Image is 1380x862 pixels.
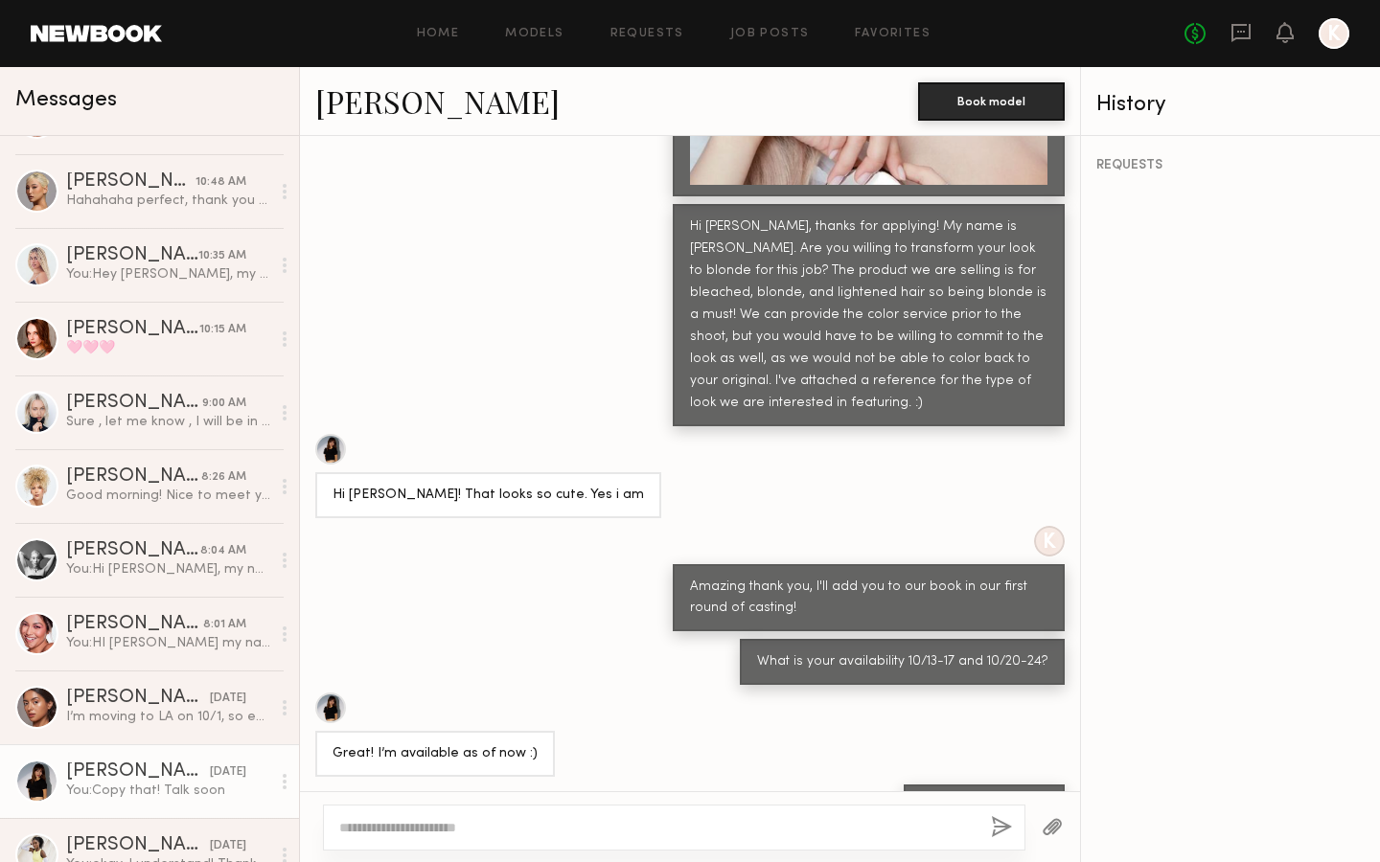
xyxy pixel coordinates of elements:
a: Requests [610,28,684,40]
div: 9:00 AM [202,395,246,413]
div: [PERSON_NAME] [66,467,201,487]
div: [PERSON_NAME] [66,320,199,339]
div: [PERSON_NAME] [66,172,195,192]
a: Home [417,28,460,40]
div: 8:01 AM [203,616,246,634]
div: You: Hi [PERSON_NAME], my name is [PERSON_NAME] and I'm casting a commercial for K18 next month. ... [66,560,270,578]
div: [DATE] [210,763,246,782]
div: Hi [PERSON_NAME]! That looks so cute. Yes i am [333,485,644,507]
a: Favorites [855,28,931,40]
div: Sure , let me know , I will be in [GEOGRAPHIC_DATA] on all those days. Regards , [PERSON_NAME] [66,413,270,431]
a: Book model [918,92,1065,108]
div: Hi [PERSON_NAME], thanks for applying! My name is [PERSON_NAME]. Are you willing to transform you... [690,216,1047,415]
a: Models [505,28,563,40]
div: [PERSON_NAME] [66,541,200,560]
div: 10:35 AM [198,247,246,265]
div: [PERSON_NAME] [66,394,202,413]
div: History [1096,94,1365,116]
div: 10:15 AM [199,321,246,339]
div: [PERSON_NAME] [66,246,198,265]
div: You: Copy that! Talk soon [66,782,270,800]
div: Great! I’m available as of now :) [333,743,538,765]
div: [PERSON_NAME] [66,836,210,855]
div: 🩷🩷🩷 [66,339,270,357]
div: Good morning! Nice to meet you. That sounds great! The only day I’m not available is 10/17, I hav... [66,487,270,505]
div: 10:48 AM [195,173,246,192]
div: REQUESTS [1096,159,1365,172]
div: [PERSON_NAME] [66,689,210,708]
div: You: HI [PERSON_NAME] my name is [PERSON_NAME]. What is your current hair color? [66,634,270,652]
div: Hahahaha perfect, thank you for thinking of me!! [66,192,270,210]
div: What is your availability 10/13-17 and 10/20-24? [757,651,1047,673]
a: [PERSON_NAME] [315,80,560,122]
a: K [1319,18,1349,49]
div: You: Hey [PERSON_NAME], my name is [PERSON_NAME] and I'm casting 3x photo+video shoots for K18 Ha... [66,265,270,284]
button: Book model [918,82,1065,121]
span: Messages [15,89,117,111]
div: [DATE] [210,837,246,855]
div: Amazing thank you, I'll add you to our book in our first round of casting! [690,577,1047,621]
div: I’m moving to LA on 10/1, so everything is perfect timing! I’ll be available throughout all of th... [66,708,270,726]
div: [DATE] [210,690,246,708]
a: Job Posts [730,28,810,40]
div: 8:26 AM [201,468,246,487]
div: 8:04 AM [200,542,246,560]
div: [PERSON_NAME] [66,762,210,782]
div: [PERSON_NAME] [66,615,203,634]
